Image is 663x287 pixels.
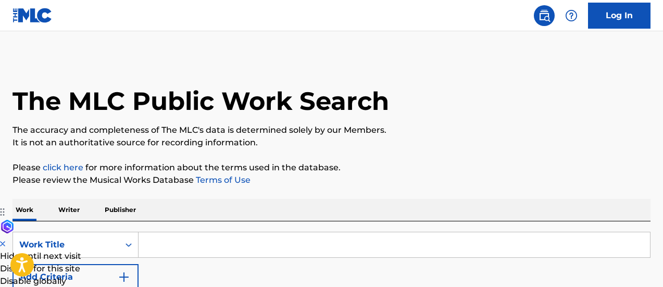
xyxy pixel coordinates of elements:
[12,85,389,117] h1: The MLC Public Work Search
[12,136,651,149] p: It is not an authoritative source for recording information.
[561,5,582,26] div: Help
[12,8,53,23] img: MLC Logo
[534,5,555,26] a: Public Search
[194,175,251,185] a: Terms of Use
[12,161,651,174] p: Please for more information about the terms used in the database.
[12,199,36,221] p: Work
[102,199,139,221] p: Publisher
[538,9,551,22] img: search
[12,124,651,136] p: The accuracy and completeness of The MLC's data is determined solely by our Members.
[55,199,83,221] p: Writer
[43,163,83,172] a: click here
[12,174,651,186] p: Please review the Musical Works Database
[565,9,578,22] img: help
[588,3,651,29] a: Log In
